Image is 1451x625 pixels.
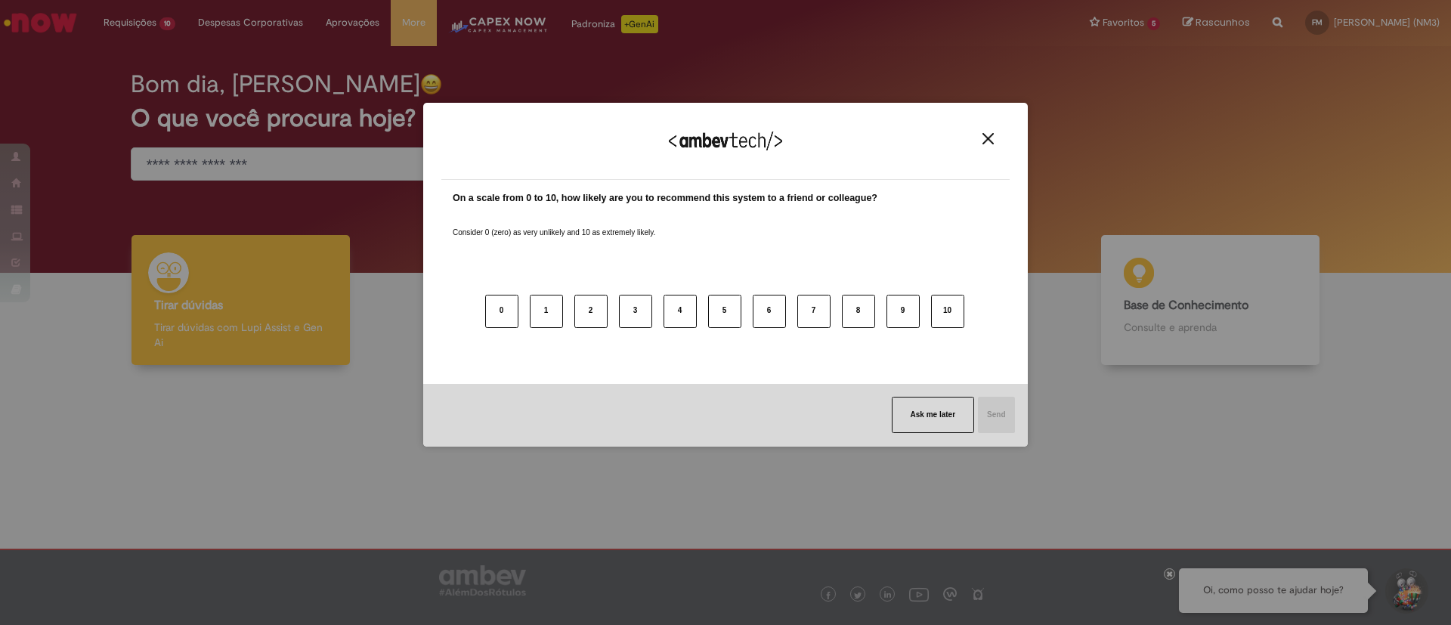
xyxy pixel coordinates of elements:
button: 3 [619,295,652,328]
button: 9 [886,295,920,328]
button: 1 [530,295,563,328]
button: 10 [931,295,964,328]
button: 5 [708,295,741,328]
img: Close [982,133,994,144]
button: Close [978,132,998,145]
button: 8 [842,295,875,328]
button: 2 [574,295,608,328]
button: 0 [485,295,518,328]
img: Logo Ambevtech [669,131,782,150]
label: Consider 0 (zero) as very unlikely and 10 as extremely likely. [453,209,655,238]
button: Ask me later [892,397,974,433]
button: 6 [753,295,786,328]
button: 7 [797,295,831,328]
button: 4 [664,295,697,328]
label: On a scale from 0 to 10, how likely are you to recommend this system to a friend or colleague? [453,191,877,206]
